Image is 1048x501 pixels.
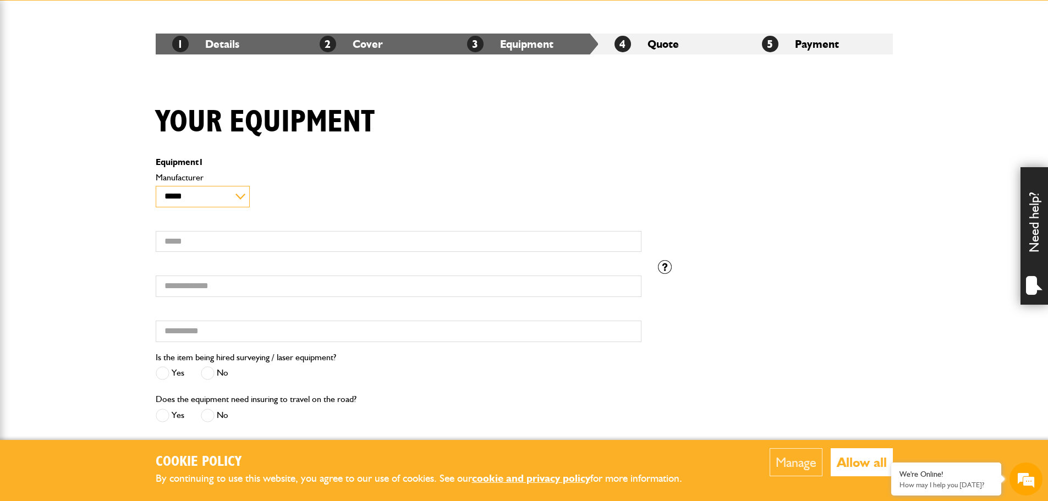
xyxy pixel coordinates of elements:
button: Manage [770,448,822,476]
span: 4 [614,36,631,52]
div: Minimize live chat window [180,5,207,32]
span: 1 [199,157,204,167]
span: 5 [762,36,778,52]
em: Start Chat [150,339,200,354]
p: By continuing to use this website, you agree to our use of cookies. See our for more information. [156,470,700,487]
label: Yes [156,409,184,422]
a: 1Details [172,37,239,51]
a: cookie and privacy policy [472,472,590,485]
label: No [201,366,228,380]
div: We're Online! [899,470,993,479]
a: 2Cover [320,37,383,51]
div: Need help? [1020,167,1048,305]
input: Enter your phone number [14,167,201,191]
button: Allow all [831,448,893,476]
li: Equipment [451,34,598,54]
span: 3 [467,36,484,52]
input: Enter your email address [14,134,201,158]
p: How may I help you today? [899,481,993,489]
textarea: Type your message and hit 'Enter' [14,199,201,329]
span: 2 [320,36,336,52]
p: Equipment [156,158,641,167]
label: Manufacturer [156,173,641,182]
img: d_20077148190_company_1631870298795_20077148190 [19,61,46,76]
input: Enter your last name [14,102,201,126]
label: Yes [156,366,184,380]
label: Is the item being hired surveying / laser equipment? [156,353,336,362]
span: 1 [172,36,189,52]
label: No [201,409,228,422]
label: Does the equipment need insuring to travel on the road? [156,395,356,404]
li: Payment [745,34,893,54]
h2: Cookie Policy [156,454,700,471]
div: Chat with us now [57,62,185,76]
h1: Your equipment [156,104,375,141]
li: Quote [598,34,745,54]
